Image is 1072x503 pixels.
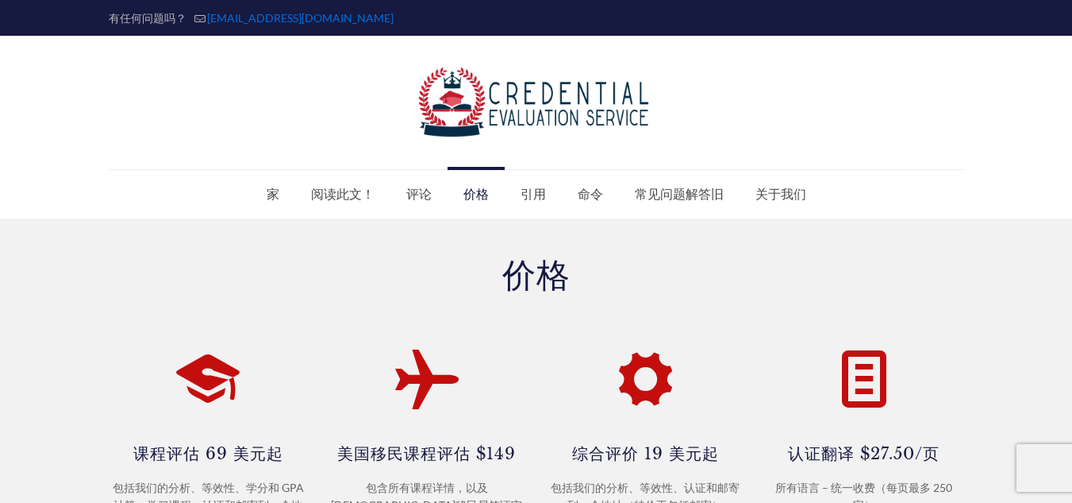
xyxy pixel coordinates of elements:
[505,170,562,218] a: 引用
[311,186,375,202] font: 阅读此文！
[295,170,390,218] a: 阅读此文！
[133,444,283,463] font: 课程评估 69 美元起
[578,186,603,202] font: 命令
[207,11,394,25] a: 邮件
[521,186,546,202] font: 引用
[572,444,719,463] font: 综合评价 19 美元起
[417,68,655,137] img: 标志颜色
[635,186,724,202] font: 常见问题解答旧
[463,186,489,202] font: 价格
[109,11,186,25] font: 有任何问题吗？
[740,170,822,218] a: 关于我们
[337,444,516,463] font: 美国移民课程评估 $149
[619,170,740,218] a: 常见问题解答旧
[448,170,505,218] a: 价格
[406,186,432,202] font: 评论
[251,170,822,218] nav: 主菜单
[562,170,619,218] a: 命令
[251,170,295,218] a: 家
[417,36,655,169] a: 学历评估服务
[502,254,571,296] font: 价格
[755,186,806,202] font: 关于我们
[267,186,279,202] font: 家
[207,11,394,25] font: [EMAIL_ADDRESS][DOMAIN_NAME]
[788,444,939,463] font: 认证翻译 $27.50/页
[390,170,448,218] a: 评论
